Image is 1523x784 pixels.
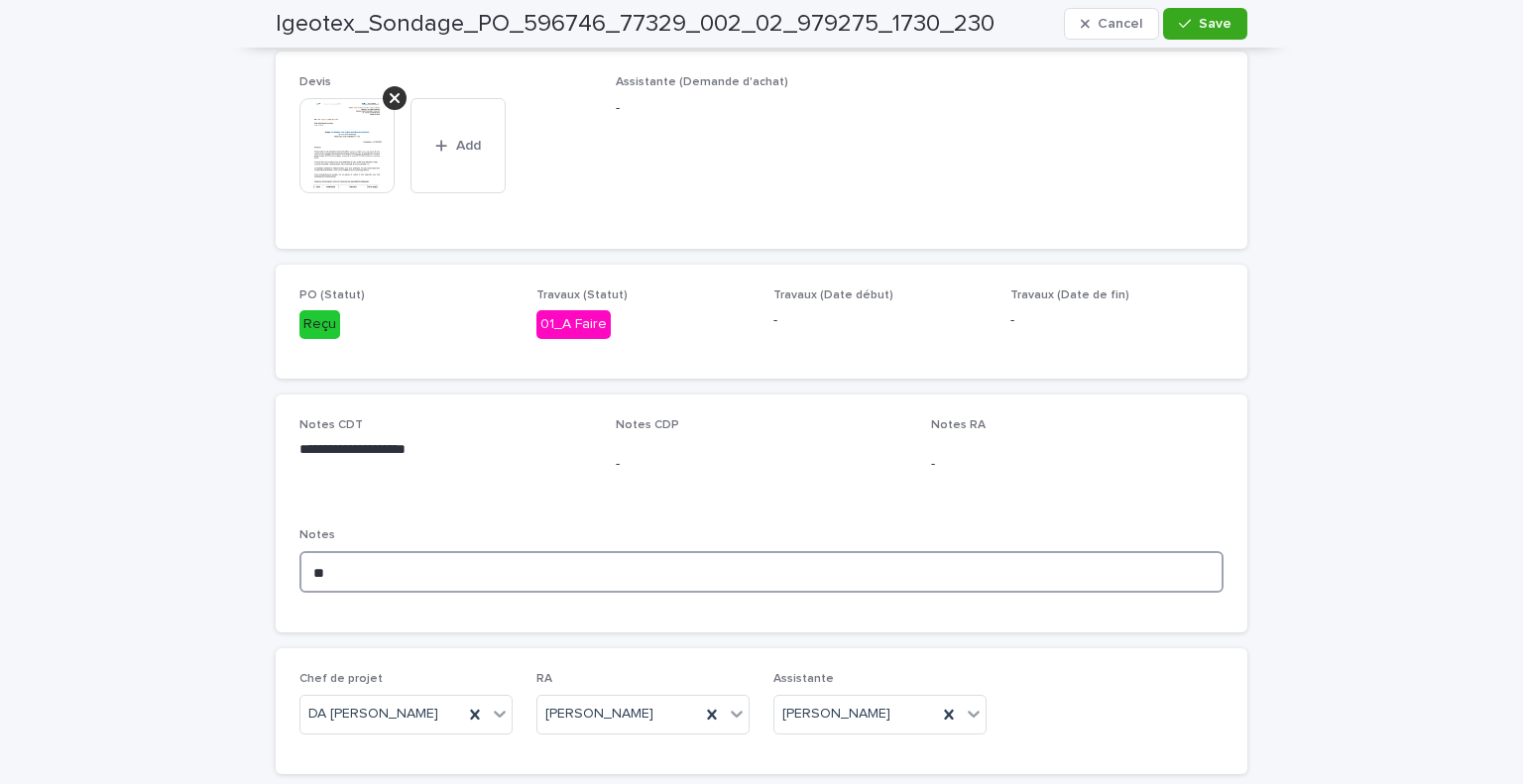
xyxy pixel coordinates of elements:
[299,419,363,431] span: Notes CDT
[931,454,1224,475] p: -
[931,419,986,431] span: Notes RA
[782,704,890,725] span: [PERSON_NAME]
[456,139,481,153] span: Add
[1199,17,1231,31] span: Save
[410,98,506,193] button: Add
[616,419,679,431] span: Notes CDP
[616,98,908,119] p: -
[299,310,340,339] div: Reçu
[1098,17,1142,31] span: Cancel
[308,704,438,725] span: DA [PERSON_NAME]
[1064,8,1159,40] button: Cancel
[299,76,331,88] span: Devis
[773,310,987,331] p: -
[1010,289,1129,301] span: Travaux (Date de fin)
[536,289,628,301] span: Travaux (Statut)
[616,454,908,475] p: -
[299,529,335,541] span: Notes
[545,704,653,725] span: [PERSON_NAME]
[773,673,834,685] span: Assistante
[773,289,893,301] span: Travaux (Date début)
[536,673,552,685] span: RA
[616,76,788,88] span: Assistante (Demande d'achat)
[299,673,383,685] span: Chef de projet
[536,310,611,339] div: 01_A Faire
[299,289,365,301] span: PO (Statut)
[1163,8,1247,40] button: Save
[1010,310,1224,331] p: -
[276,10,995,39] h2: Igeotex_Sondage_PO_596746_77329_002_02_979275_1730_230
